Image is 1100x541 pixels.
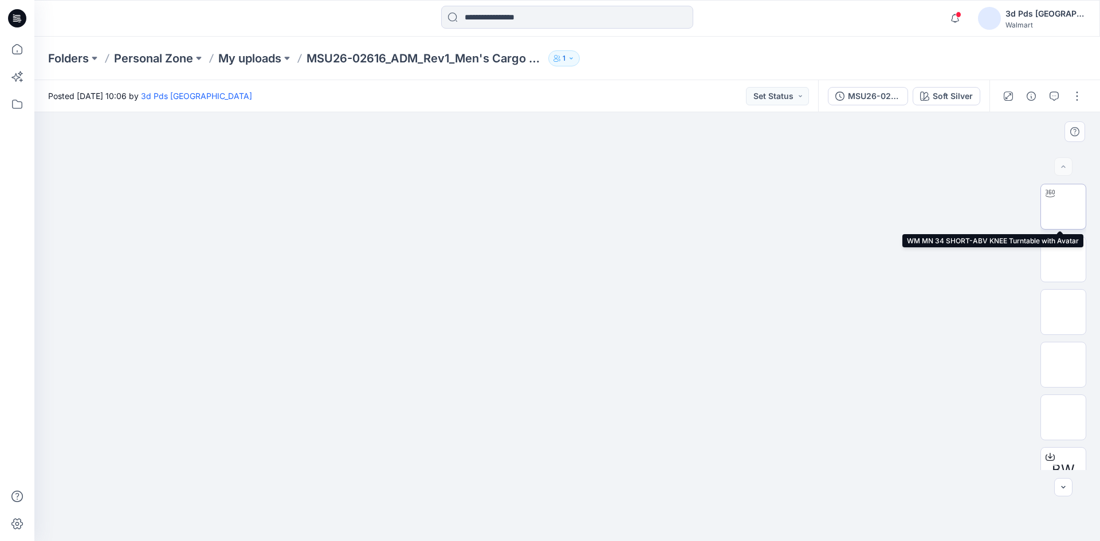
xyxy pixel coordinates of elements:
[141,91,252,101] a: 3d Pds [GEOGRAPHIC_DATA]
[548,50,580,66] button: 1
[848,90,901,102] div: MSU26-02616_ADM_Rev1_Men's Cargo Short
[1022,87,1040,105] button: Details
[1052,460,1075,480] span: BW
[978,7,1001,30] img: avatar
[48,50,89,66] a: Folders
[307,50,544,66] p: MSU26-02616_ADM_Rev1_Men's Cargo Short
[1005,7,1086,21] div: 3d Pds [GEOGRAPHIC_DATA]
[114,50,193,66] a: Personal Zone
[1005,21,1086,29] div: Walmart
[48,90,252,102] span: Posted [DATE] 10:06 by
[828,87,908,105] button: MSU26-02616_ADM_Rev1_Men's Cargo Short
[913,87,980,105] button: Soft Silver
[563,52,565,65] p: 1
[218,50,281,66] a: My uploads
[933,90,973,102] div: Soft Silver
